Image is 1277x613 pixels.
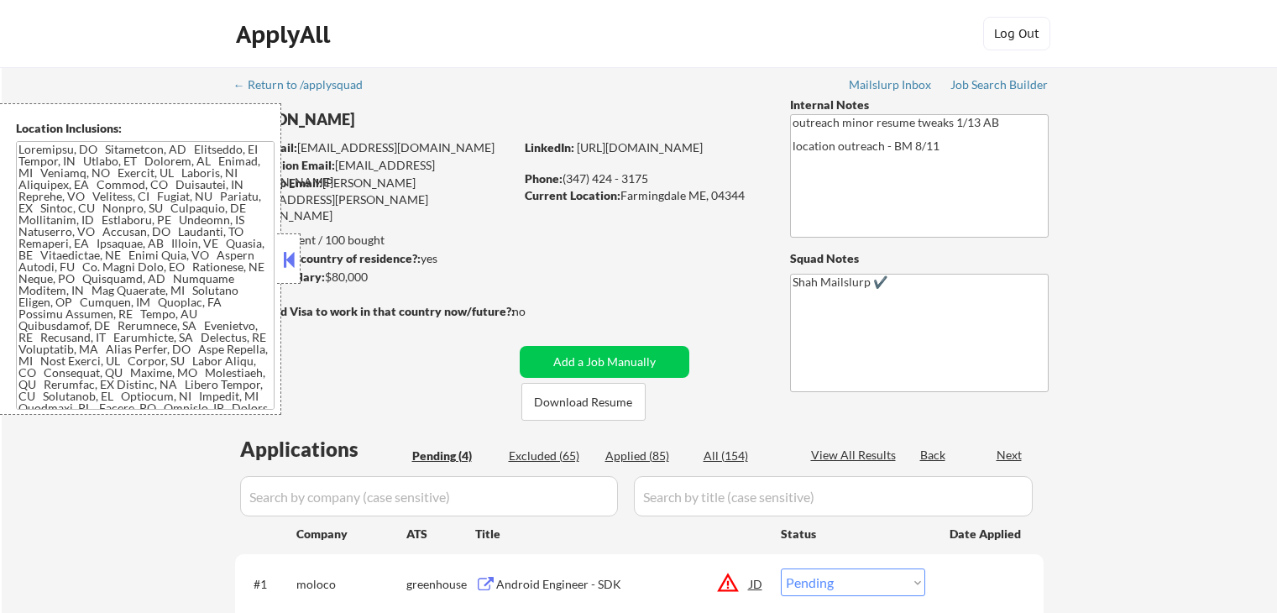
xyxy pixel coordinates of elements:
[509,448,593,464] div: Excluded (65)
[525,188,620,202] strong: Current Location:
[790,250,1049,267] div: Squad Notes
[521,383,646,421] button: Download Resume
[296,526,406,542] div: Company
[16,120,275,137] div: Location Inclusions:
[525,171,563,186] strong: Phone:
[406,576,475,593] div: greenhouse
[235,109,580,130] div: [PERSON_NAME]
[849,79,933,91] div: Mailslurp Inbox
[997,447,1023,464] div: Next
[525,140,574,155] strong: LinkedIn:
[716,571,740,595] button: warning_amber
[240,439,406,459] div: Applications
[748,568,765,599] div: JD
[240,476,618,516] input: Search by company (case sensitive)
[234,250,509,267] div: yes
[234,232,514,249] div: 85 sent / 100 bought
[296,576,406,593] div: moloco
[236,157,514,190] div: [EMAIL_ADDRESS][DOMAIN_NAME]
[704,448,788,464] div: All (154)
[525,170,762,187] div: (347) 424 - 3175
[950,526,1023,542] div: Date Applied
[790,97,1049,113] div: Internal Notes
[920,447,947,464] div: Back
[236,20,335,49] div: ApplyAll
[496,576,750,593] div: Android Engineer - SDK
[234,269,514,286] div: $80,000
[525,187,762,204] div: Farmingdale ME, 04344
[235,304,515,318] strong: Will need Visa to work in that country now/future?:
[605,448,689,464] div: Applied (85)
[811,447,901,464] div: View All Results
[520,346,689,378] button: Add a Job Manually
[235,175,514,224] div: [PERSON_NAME][EMAIL_ADDRESS][PERSON_NAME][DOMAIN_NAME]
[234,251,421,265] strong: Can work in country of residence?:
[634,476,1033,516] input: Search by title (case sensitive)
[577,140,703,155] a: [URL][DOMAIN_NAME]
[781,518,925,548] div: Status
[406,526,475,542] div: ATS
[233,78,379,95] a: ← Return to /applysquad
[236,139,514,156] div: [EMAIL_ADDRESS][DOMAIN_NAME]
[512,303,560,320] div: no
[475,526,765,542] div: Title
[983,17,1050,50] button: Log Out
[849,78,933,95] a: Mailslurp Inbox
[950,78,1049,95] a: Job Search Builder
[950,79,1049,91] div: Job Search Builder
[412,448,496,464] div: Pending (4)
[233,79,379,91] div: ← Return to /applysquad
[254,576,283,593] div: #1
